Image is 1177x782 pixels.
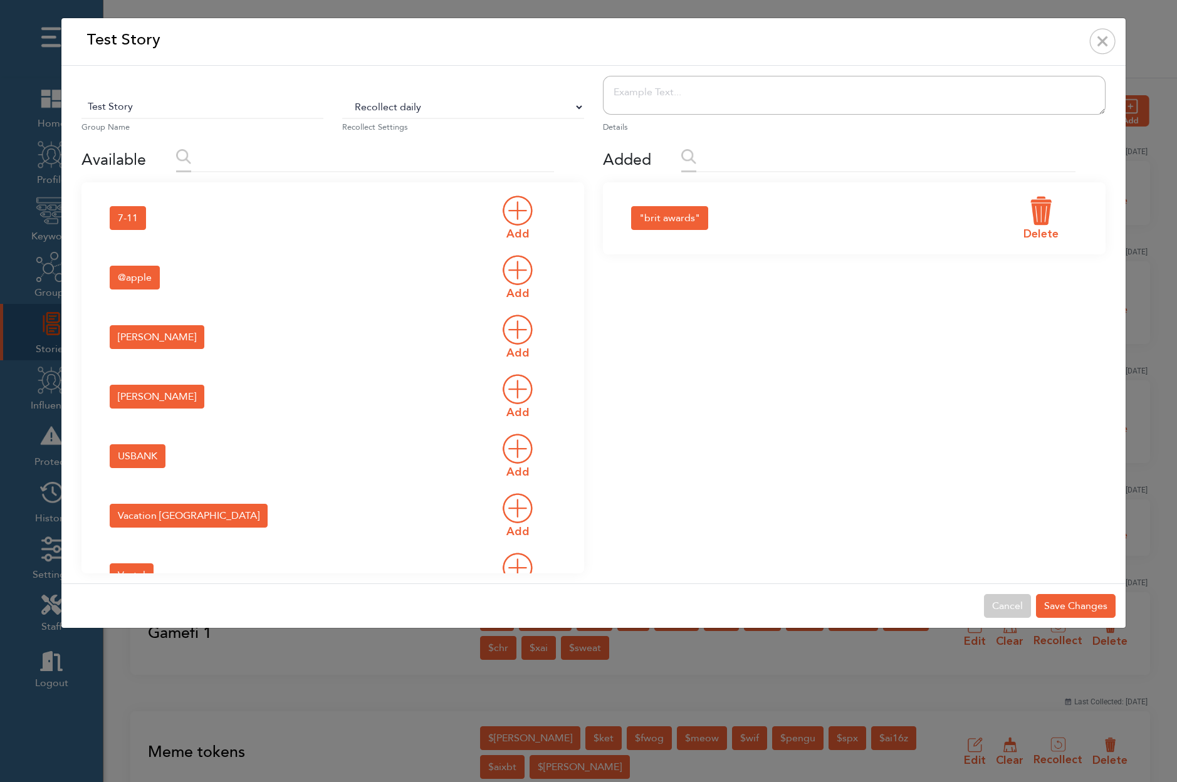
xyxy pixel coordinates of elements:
[502,195,533,226] img: add.png
[342,122,584,133] small: Recollect Settings
[506,286,530,300] span: Add
[1036,594,1116,618] button: Save Changes
[1018,195,1064,242] a: Delete
[681,149,696,164] img: zoom.png
[497,373,538,420] a: Add
[1025,195,1057,226] img: delete.png
[110,385,204,409] span: [PERSON_NAME]
[603,122,1106,133] small: Details
[506,227,530,241] span: Add
[497,493,538,540] a: Add
[110,444,165,468] span: USBANK
[506,346,530,360] span: Add
[502,433,533,464] img: add.png
[502,493,533,524] img: add.png
[110,206,146,230] span: 7-11
[631,206,708,230] span: "brit awards"
[81,149,146,172] div: Available
[603,149,651,172] div: Added
[110,504,268,528] span: Vacation [GEOGRAPHIC_DATA]
[984,594,1031,618] button: Cancel
[506,405,530,419] span: Add
[110,563,154,587] span: Vestel
[110,325,204,349] span: [PERSON_NAME]
[502,552,533,583] img: add.png
[502,314,533,345] img: add.png
[497,254,538,301] a: Add
[110,266,160,289] span: @apple
[81,122,323,133] small: Group Name
[1089,28,1116,55] img: cross.png
[1079,18,1126,65] button: Close
[497,314,538,361] a: Add
[86,28,160,55] h5: Test Story
[502,373,533,405] img: add.png
[506,524,530,538] span: Add
[81,95,323,119] input: Enter Group Name
[497,195,538,242] a: Add
[502,254,533,286] img: add.png
[497,433,538,480] a: Add
[1023,227,1059,241] span: Delete
[176,149,191,164] img: zoom.png
[506,465,530,479] span: Add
